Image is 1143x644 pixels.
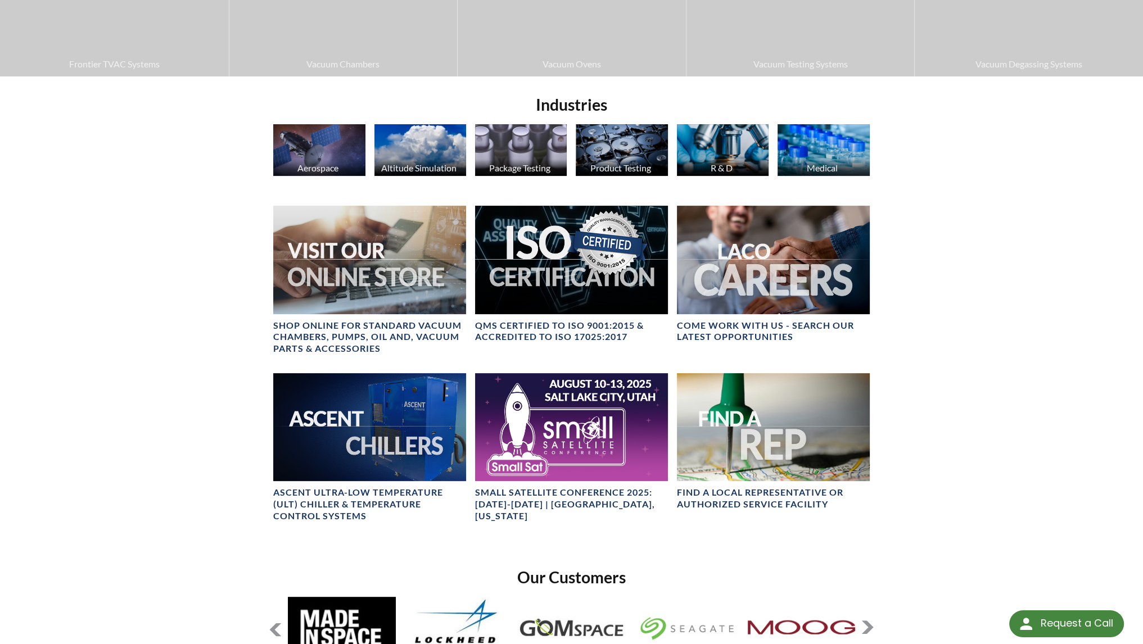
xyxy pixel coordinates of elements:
a: Product Testing Hard Drives image [576,124,667,179]
img: Hard Drives image [576,124,667,176]
img: Medication Bottles image [778,124,869,176]
h4: QMS CERTIFIED to ISO 9001:2015 & Accredited to ISO 17025:2017 [475,320,668,343]
span: Vacuum Chambers [235,57,452,71]
a: Find A Rep Locator headerFIND A LOCAL REPRESENTATIVE OR AUTHORIZED SERVICE FACILITY [677,373,870,511]
img: Altitude Simulation, Clouds [374,124,466,176]
div: Request a Call [1040,610,1113,636]
div: Medical [776,162,868,173]
img: round button [1017,615,1035,633]
img: Microscope image [677,124,769,176]
a: Visit Our Online Store headerSHOP ONLINE FOR STANDARD VACUUM CHAMBERS, PUMPS, OIL AND, VACUUM PAR... [273,206,466,355]
a: R & D Microscope image [677,124,769,179]
h4: COME WORK WITH US - SEARCH OUR LATEST OPPORTUNITIES [677,320,870,343]
div: Package Testing [473,162,566,173]
h2: Industries [269,94,874,115]
a: Altitude Simulation Altitude Simulation, Clouds [374,124,466,179]
div: Altitude Simulation [373,162,465,173]
h2: Our Customers [269,567,874,588]
a: Aerospace Satellite image [273,124,365,179]
a: Medical Medication Bottles image [778,124,869,179]
span: Vacuum Ovens [463,57,680,71]
div: R & D [675,162,767,173]
div: Product Testing [574,162,666,173]
a: Package Testing Perfume Bottles image [475,124,567,179]
a: ISO Certification headerQMS CERTIFIED to ISO 9001:2015 & Accredited to ISO 17025:2017 [475,206,668,343]
h4: SHOP ONLINE FOR STANDARD VACUUM CHAMBERS, PUMPS, OIL AND, VACUUM PARTS & ACCESSORIES [273,320,466,355]
h4: Ascent Ultra-Low Temperature (ULT) Chiller & Temperature Control Systems [273,487,466,521]
img: Satellite image [273,124,365,176]
div: Request a Call [1009,610,1124,637]
a: Header for LACO Careers OpportunitiesCOME WORK WITH US - SEARCH OUR LATEST OPPORTUNITIES [677,206,870,343]
span: Vacuum Degassing Systems [920,57,1137,71]
a: Small Satellite Conference 2025: August 10-13 | Salt Lake City, UtahSmall Satellite Conference 20... [475,373,668,522]
img: Perfume Bottles image [475,124,567,176]
h4: Small Satellite Conference 2025: [DATE]-[DATE] | [GEOGRAPHIC_DATA], [US_STATE] [475,487,668,521]
span: Frontier TVAC Systems [6,57,223,71]
span: Vacuum Testing Systems [692,57,909,71]
h4: FIND A LOCAL REPRESENTATIVE OR AUTHORIZED SERVICE FACILITY [677,487,870,510]
div: Aerospace [272,162,364,173]
a: Ascent ChillerAscent Ultra-Low Temperature (ULT) Chiller & Temperature Control Systems [273,373,466,522]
